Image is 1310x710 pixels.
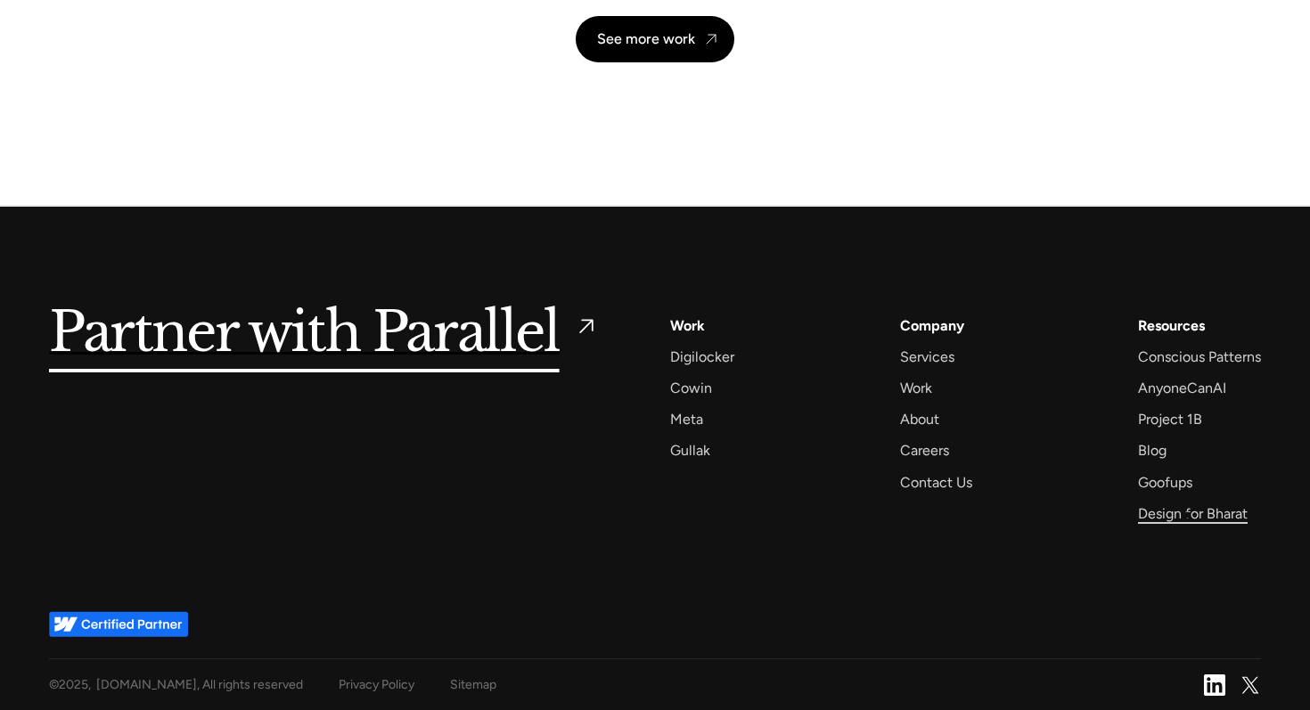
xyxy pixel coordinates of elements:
[670,376,712,400] a: Cowin
[670,345,734,369] a: Digilocker
[450,673,496,696] a: Sitemap
[1138,502,1248,526] a: Design for Bharat
[576,16,734,62] a: See more work
[1138,314,1205,338] div: Resources
[1138,376,1226,400] a: AnyoneCanAI
[670,438,710,462] a: Gullak
[1138,470,1192,494] a: Goofups
[670,314,705,338] a: Work
[49,673,303,696] div: © , [DOMAIN_NAME], All rights reserved
[59,677,88,692] span: 2025
[670,407,703,431] a: Meta
[597,30,695,47] div: See more work
[900,314,964,338] a: Company
[900,438,949,462] a: Careers
[49,314,560,355] h5: Partner with Parallel
[1138,345,1261,369] a: Conscious Patterns
[900,470,972,494] a: Contact Us
[1138,438,1167,462] a: Blog
[900,345,954,369] a: Services
[900,407,939,431] a: About
[900,376,932,400] a: Work
[1138,407,1202,431] a: Project 1B
[339,673,414,696] a: Privacy Policy
[49,314,599,355] a: Partner with Parallel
